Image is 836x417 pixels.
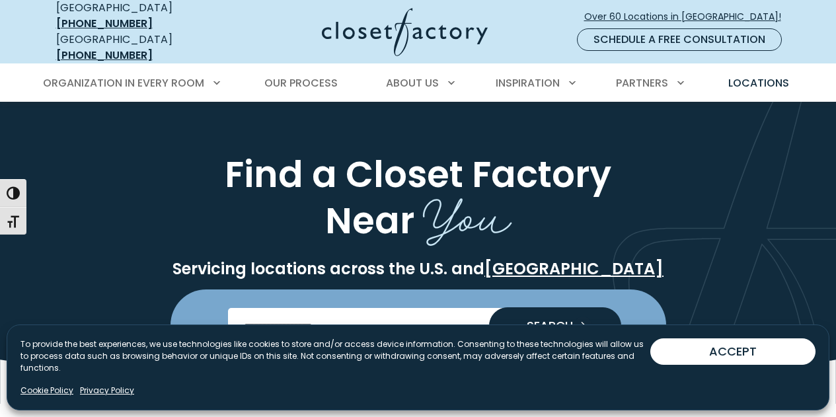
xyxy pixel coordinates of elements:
a: [PHONE_NUMBER] [56,16,153,31]
span: Our Process [264,75,338,91]
span: Partners [616,75,668,91]
a: Privacy Policy [80,385,134,397]
span: You [423,175,512,250]
span: SEARCH [516,320,573,332]
button: ACCEPT [650,338,816,365]
span: About Us [386,75,439,91]
span: Find a Closet Factory [225,149,611,200]
div: [GEOGRAPHIC_DATA] [56,32,218,63]
span: Locations [728,75,789,91]
a: Schedule a Free Consultation [577,28,782,51]
nav: Primary Menu [34,65,803,102]
span: Near [325,196,414,246]
span: Inspiration [496,75,560,91]
p: To provide the best experiences, we use technologies like cookies to store and/or access device i... [20,338,650,374]
span: Organization in Every Room [43,75,204,91]
a: Cookie Policy [20,385,73,397]
span: Over 60 Locations in [GEOGRAPHIC_DATA]! [584,10,792,24]
input: Enter Postal Code [228,308,608,345]
a: [PHONE_NUMBER] [56,48,153,63]
a: Over 60 Locations in [GEOGRAPHIC_DATA]! [584,5,792,28]
p: Servicing locations across the U.S. and [54,259,783,279]
img: Closet Factory Logo [322,8,488,56]
button: Search our Nationwide Locations [489,307,621,346]
a: [GEOGRAPHIC_DATA] [484,258,664,280]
